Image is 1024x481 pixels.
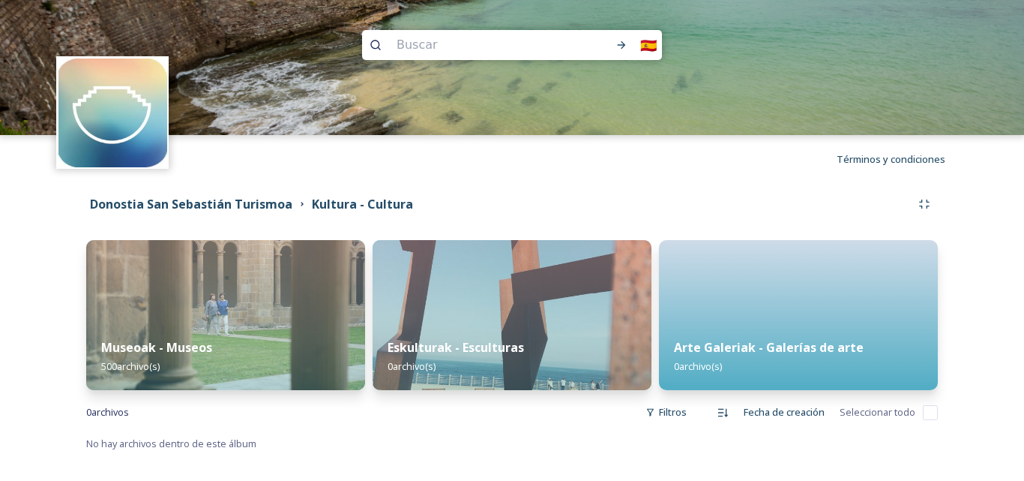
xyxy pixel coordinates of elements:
[840,405,915,419] font: Seleccionar todo
[744,405,825,419] font: Fecha de creación
[86,437,256,450] font: No hay archivos dentro de este álbum
[837,152,945,166] font: Términos y condiciones
[101,359,117,373] font: 500
[837,150,968,168] a: Términos y condiciones
[640,38,657,53] font: 🇪🇸
[91,405,129,419] font: archivos
[679,359,722,373] font: archivo(s)
[389,29,581,62] input: Buscar
[312,196,413,212] font: Kultura - Cultura
[388,359,393,373] font: 0
[393,359,436,373] font: archivo(s)
[101,339,212,356] font: Museoak - Museos
[674,339,864,356] font: Arte Galeriak - Galerías de arte
[117,359,160,373] font: archivo(s)
[86,240,365,390] img: _ML_2531.JPG
[388,339,524,356] font: Eskulturak - Esculturas
[58,59,167,167] img: images.jpeg
[90,196,292,212] font: Donostia San Sebastián Turismoa
[86,405,91,419] font: 0
[659,405,687,419] font: Filtros
[674,359,679,373] font: 0
[373,240,651,390] img: IMG_2341.jpg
